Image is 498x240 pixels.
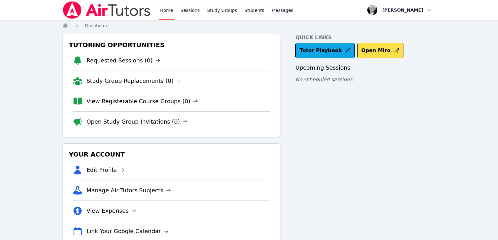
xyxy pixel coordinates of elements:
[62,1,151,19] img: Air Tutors
[68,39,275,51] h3: Tutoring Opportunities
[295,34,436,41] h4: Quick Links
[357,43,403,58] button: Open Miro
[86,227,168,236] a: Link Your Google Calendar
[295,63,436,72] h3: Upcoming Sessions
[86,56,160,65] a: Requested Sessions (0)
[86,97,198,106] a: View Registerable Course Groups (0)
[86,166,124,174] a: Edit Profile
[86,186,171,195] a: Manage Air Tutors Subjects
[295,43,355,58] a: Tutor Playbook
[272,7,293,13] span: Messages
[86,117,188,126] a: Open Study Group Invitations (0)
[68,149,275,160] h3: Your Account
[295,77,352,83] span: No scheduled sessions
[85,23,109,28] span: Dashboard
[86,77,181,85] a: Study Group Replacements (0)
[85,23,109,29] a: Dashboard
[62,23,436,29] nav: Breadcrumb
[86,206,136,215] a: View Expenses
